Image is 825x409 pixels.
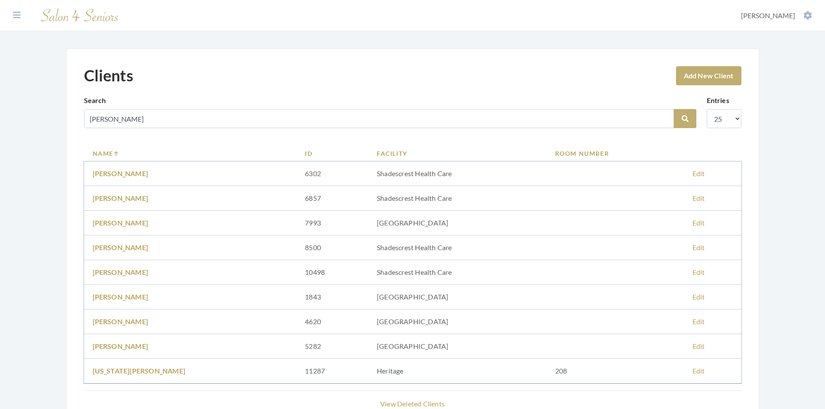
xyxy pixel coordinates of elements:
[707,95,729,106] label: Entries
[296,161,368,186] td: 6302
[93,243,149,251] a: [PERSON_NAME]
[676,66,741,85] a: Add New Client
[84,66,133,85] h1: Clients
[692,317,705,325] a: Edit
[692,367,705,375] a: Edit
[692,293,705,301] a: Edit
[368,161,547,186] td: Shadescrest Health Care
[296,211,368,235] td: 7993
[93,219,149,227] a: [PERSON_NAME]
[368,334,547,359] td: [GEOGRAPHIC_DATA]
[296,260,368,285] td: 10498
[368,260,547,285] td: Shadescrest Health Care
[93,367,186,375] a: [US_STATE][PERSON_NAME]
[692,169,705,177] a: Edit
[296,334,368,359] td: 5282
[93,149,288,158] a: Name
[296,309,368,334] td: 4620
[93,342,149,350] a: [PERSON_NAME]
[296,235,368,260] td: 8500
[368,186,547,211] td: Shadescrest Health Care
[368,285,547,309] td: [GEOGRAPHIC_DATA]
[93,169,149,177] a: [PERSON_NAME]
[692,194,705,202] a: Edit
[84,109,674,128] input: Search by name, facility or room number
[692,219,705,227] a: Edit
[296,186,368,211] td: 6857
[692,342,705,350] a: Edit
[93,194,149,202] a: [PERSON_NAME]
[305,149,359,158] a: ID
[380,399,445,408] a: View Deleted Clients
[368,211,547,235] td: [GEOGRAPHIC_DATA]
[555,149,675,158] a: Room Number
[692,243,705,251] a: Edit
[296,285,368,309] td: 1843
[368,359,547,383] td: Heritage
[93,293,149,301] a: [PERSON_NAME]
[368,309,547,334] td: [GEOGRAPHIC_DATA]
[738,11,815,20] button: [PERSON_NAME]
[547,359,684,383] td: 208
[93,268,149,276] a: [PERSON_NAME]
[296,359,368,383] td: 11287
[36,5,123,26] img: Salon 4 Seniors
[93,317,149,325] a: [PERSON_NAME]
[741,11,795,19] span: [PERSON_NAME]
[84,95,106,106] label: Search
[368,235,547,260] td: Shadescrest Health Care
[377,149,538,158] a: Facility
[692,268,705,276] a: Edit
